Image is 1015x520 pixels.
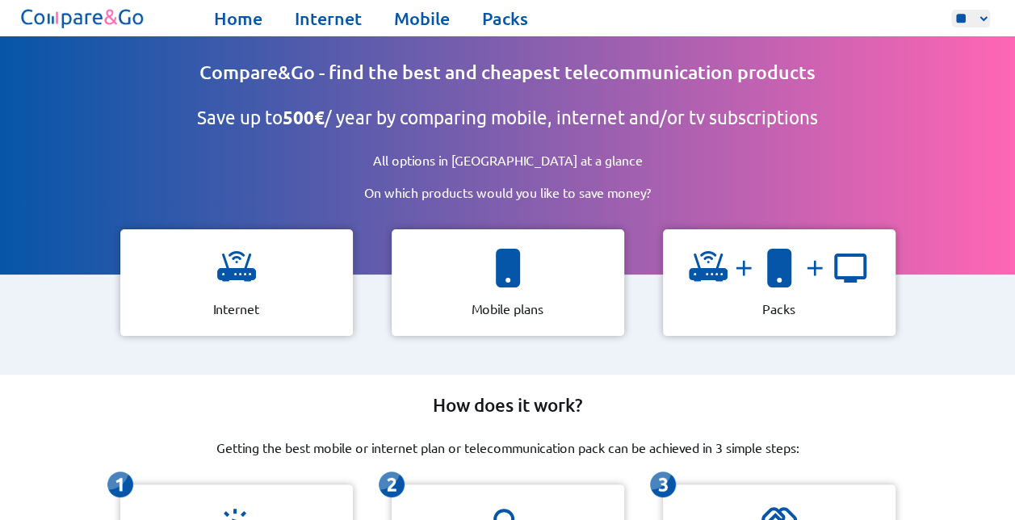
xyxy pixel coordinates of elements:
[394,7,450,30] a: Mobile
[689,249,728,287] img: icon representing a wifi
[295,7,362,30] a: Internet
[799,255,831,281] img: and
[107,229,366,336] a: icon representing a wifi Internet
[379,229,637,336] a: icon representing a smartphone Mobile plans
[650,229,908,336] a: icon representing a wifiandicon representing a smartphoneandicon representing a tv Packs
[199,61,816,84] h1: Compare&Go - find the best and cheapest telecommunication products
[283,107,325,128] b: 500€
[107,472,133,497] img: icon representing the first-step
[489,249,527,287] img: icon representing a smartphone
[18,4,148,32] img: Logo of Compare&Go
[728,255,760,281] img: and
[217,249,256,287] img: icon representing a wifi
[472,300,543,317] p: Mobile plans
[197,107,818,129] h2: Save up to / year by comparing mobile, internet and/or tv subscriptions
[831,249,870,287] img: icon representing a tv
[321,152,694,168] p: All options in [GEOGRAPHIC_DATA] at a glance
[762,300,795,317] p: Packs
[214,7,262,30] a: Home
[216,439,799,455] p: Getting the best mobile or internet plan or telecommunication pack can be achieved in 3 simple st...
[650,472,676,497] img: icon representing the third-step
[312,184,703,200] p: On which products would you like to save money?
[760,249,799,287] img: icon representing a smartphone
[482,7,528,30] a: Packs
[213,300,259,317] p: Internet
[379,472,405,497] img: icon representing the second-step
[433,394,583,417] h2: How does it work?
